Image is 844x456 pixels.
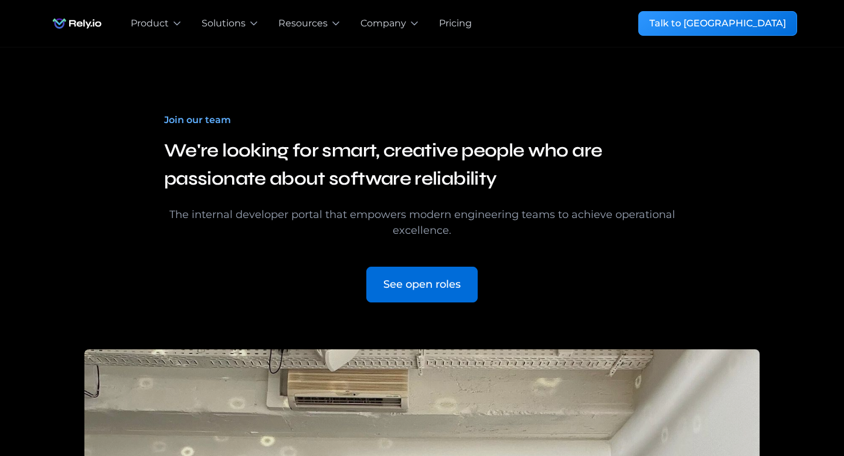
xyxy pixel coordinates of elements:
[164,137,680,193] h3: We're looking for smart, creative people who are passionate about software reliability
[47,12,107,35] a: home
[47,12,107,35] img: Rely.io logo
[131,16,169,30] div: Product
[360,16,406,30] div: Company
[202,16,246,30] div: Solutions
[649,16,786,30] div: Talk to [GEOGRAPHIC_DATA]
[278,16,328,30] div: Resources
[164,113,231,127] div: Join our team
[439,16,472,30] a: Pricing
[366,267,478,302] a: See open roles
[383,277,461,292] div: See open roles
[164,207,680,239] div: The internal developer portal that empowers modern engineering teams to achieve operational excel...
[638,11,797,36] a: Talk to [GEOGRAPHIC_DATA]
